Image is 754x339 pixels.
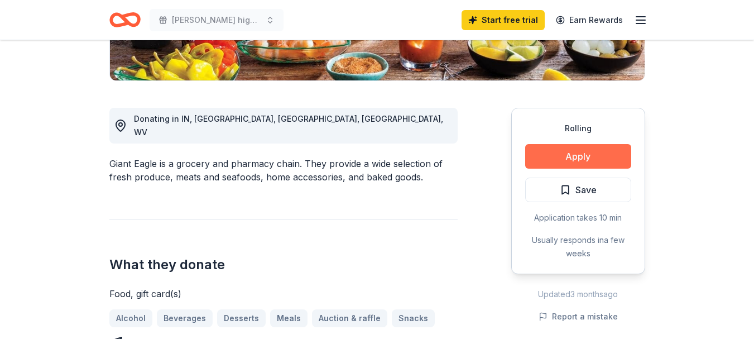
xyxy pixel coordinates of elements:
[109,256,458,274] h2: What they donate
[270,309,308,327] a: Meals
[462,10,545,30] a: Start free trial
[525,122,631,135] div: Rolling
[525,233,631,260] div: Usually responds in a few weeks
[511,288,645,301] div: Updated 3 months ago
[549,10,630,30] a: Earn Rewards
[109,309,152,327] a: Alcohol
[392,309,435,327] a: Snacks
[134,114,443,137] span: Donating in IN, [GEOGRAPHIC_DATA], [GEOGRAPHIC_DATA], [GEOGRAPHIC_DATA], WV
[157,309,213,327] a: Beverages
[109,157,458,184] div: Giant Eagle is a grocery and pharmacy chain. They provide a wide selection of fresh produce, meat...
[525,211,631,225] div: Application takes 10 min
[575,183,597,197] span: Save
[172,13,261,27] span: [PERSON_NAME] highschool girls basketball bingo
[525,178,631,202] button: Save
[109,287,458,300] div: Food, gift card(s)
[109,7,141,33] a: Home
[312,309,387,327] a: Auction & raffle
[150,9,284,31] button: [PERSON_NAME] highschool girls basketball bingo
[539,310,618,323] button: Report a mistake
[217,309,266,327] a: Desserts
[525,144,631,169] button: Apply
